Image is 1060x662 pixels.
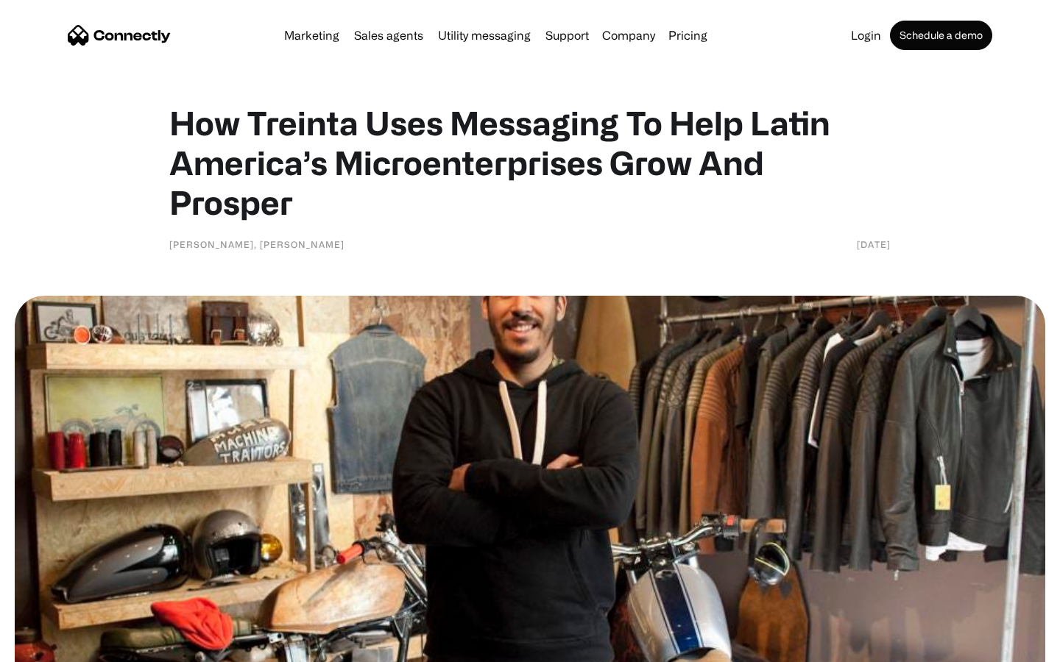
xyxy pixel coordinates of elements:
a: Marketing [278,29,345,41]
a: Schedule a demo [890,21,992,50]
a: Sales agents [348,29,429,41]
a: Login [845,29,887,41]
a: Utility messaging [432,29,537,41]
ul: Language list [29,636,88,657]
div: [PERSON_NAME], [PERSON_NAME] [169,237,344,252]
div: [DATE] [857,237,891,252]
h1: How Treinta Uses Messaging To Help Latin America’s Microenterprises Grow And Prosper [169,103,891,222]
a: Support [540,29,595,41]
aside: Language selected: English [15,636,88,657]
a: Pricing [662,29,713,41]
div: Company [602,25,655,46]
